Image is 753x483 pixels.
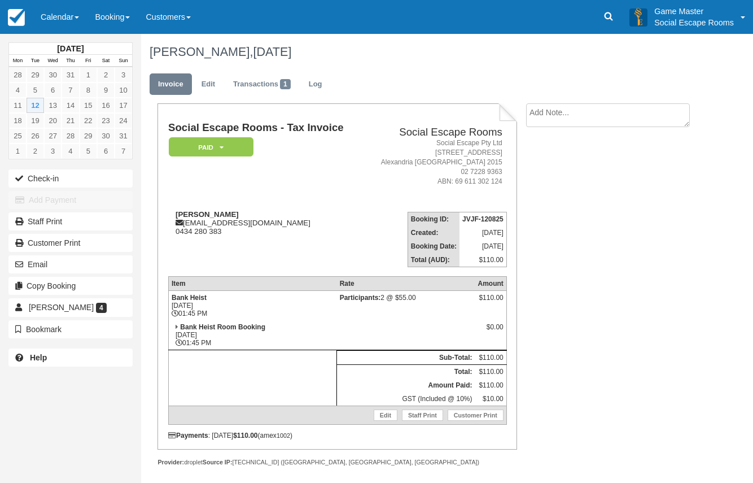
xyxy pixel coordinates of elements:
[8,320,133,338] button: Bookmark
[168,210,362,236] div: [EMAIL_ADDRESS][DOMAIN_NAME] 0434 280 383
[459,226,506,240] td: [DATE]
[44,67,62,82] a: 30
[8,212,133,230] a: Staff Print
[8,234,133,252] a: Customer Print
[97,82,115,98] a: 9
[57,44,84,53] strong: [DATE]
[80,55,97,67] th: Fri
[408,212,459,226] th: Booking ID:
[172,294,207,302] strong: Bank Heist
[408,240,459,253] th: Booking Date:
[62,55,79,67] th: Thu
[337,350,475,364] th: Sub-Total:
[233,432,257,440] strong: $110.00
[62,143,79,159] a: 4
[97,55,115,67] th: Sat
[475,350,506,364] td: $110.00
[9,67,27,82] a: 28
[168,432,507,440] div: : [DATE] (amex )
[277,432,290,439] small: 1002
[478,294,503,311] div: $110.00
[367,138,502,187] address: Social Escape Pty Ltd [STREET_ADDRESS] Alexandria [GEOGRAPHIC_DATA] 2015 02 7228 9363 ABN: 69 611...
[340,294,381,302] strong: Participants
[448,410,504,421] a: Customer Print
[96,303,107,313] span: 4
[30,353,47,362] b: Help
[9,98,27,113] a: 11
[459,240,506,253] td: [DATE]
[27,67,44,82] a: 29
[44,113,62,128] a: 20
[80,67,97,82] a: 1
[337,290,475,320] td: 2 @ $55.00
[44,98,62,113] a: 13
[9,143,27,159] a: 1
[654,6,734,17] p: Game Master
[337,378,475,392] th: Amount Paid:
[475,364,506,378] td: $110.00
[168,276,336,290] th: Item
[80,128,97,143] a: 29
[80,143,97,159] a: 5
[150,45,698,59] h1: [PERSON_NAME],
[459,253,506,267] td: $110.00
[374,410,397,421] a: Edit
[168,137,249,158] a: Paid
[9,82,27,98] a: 4
[115,98,132,113] a: 17
[115,67,132,82] a: 3
[157,458,517,467] div: droplet [TECHNICAL_ID] ([GEOGRAPHIC_DATA], [GEOGRAPHIC_DATA], [GEOGRAPHIC_DATA])
[44,143,62,159] a: 3
[478,323,503,340] div: $0.00
[97,98,115,113] a: 16
[253,45,291,59] span: [DATE]
[157,459,184,465] strong: Provider:
[9,113,27,128] a: 18
[62,67,79,82] a: 31
[80,82,97,98] a: 8
[168,320,336,350] td: [DATE] 01:45 PM
[168,122,362,134] h1: Social Escape Rooms - Tax Invoice
[462,215,504,223] strong: JVJF-120825
[654,17,734,28] p: Social Escape Rooms
[115,82,132,98] a: 10
[80,113,97,128] a: 22
[8,191,133,209] button: Add Payment
[115,128,132,143] a: 31
[44,55,62,67] th: Wed
[44,128,62,143] a: 27
[115,113,132,128] a: 24
[27,143,44,159] a: 2
[8,255,133,273] button: Email
[337,276,475,290] th: Rate
[29,303,94,312] span: [PERSON_NAME]
[225,73,299,95] a: Transactions1
[8,298,133,316] a: [PERSON_NAME] 4
[402,410,443,421] a: Staff Print
[115,143,132,159] a: 7
[9,55,27,67] th: Mon
[629,8,647,26] img: A3
[475,378,506,392] td: $110.00
[62,98,79,113] a: 14
[62,82,79,98] a: 7
[8,349,133,367] a: Help
[168,432,208,440] strong: Payments
[193,73,224,95] a: Edit
[97,143,115,159] a: 6
[27,113,44,128] a: 19
[97,128,115,143] a: 30
[367,127,502,138] h2: Social Escape Rooms
[27,98,44,113] a: 12
[44,82,62,98] a: 6
[9,128,27,143] a: 25
[300,73,331,95] a: Log
[180,323,265,331] strong: Bank Heist Room Booking
[8,9,25,26] img: checkfront-main-nav-mini-logo.png
[408,253,459,267] th: Total (AUD):
[27,55,44,67] th: Tue
[150,73,192,95] a: Invoice
[475,276,506,290] th: Amount
[27,82,44,98] a: 5
[337,392,475,406] td: GST (Included @ 10%)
